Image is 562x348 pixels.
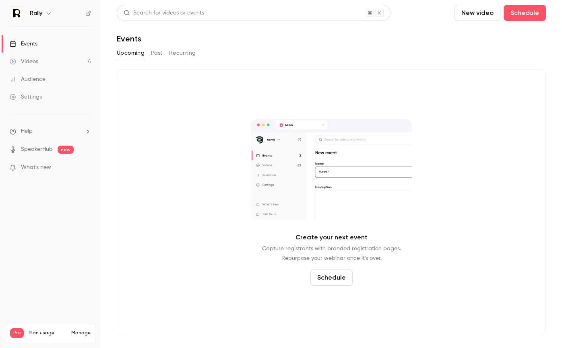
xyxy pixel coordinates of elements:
img: Rally [10,7,23,20]
div: Videos [10,58,38,66]
div: Audience [10,75,45,83]
a: Manage [71,330,91,336]
button: Past [151,47,163,60]
div: Events [10,40,37,48]
button: Upcoming [117,47,145,60]
button: Schedule [504,5,546,21]
span: Pro [10,328,24,338]
li: help-dropdown-opener [10,127,91,136]
p: Capture registrants with branded registration pages. Repurpose your webinar once it's over. [262,244,401,263]
span: new [58,146,74,154]
span: Plan usage [29,330,66,336]
h1: Events [117,34,141,43]
span: Help [21,127,33,136]
div: Settings [10,93,42,101]
button: Schedule [310,270,353,286]
button: New video [455,5,500,21]
button: Recurring [169,47,196,60]
h6: Rally [30,9,42,17]
a: SpeakerHub [21,145,53,154]
iframe: Noticeable Trigger [81,164,91,171]
div: Search for videos or events [124,9,204,17]
span: What's new [21,163,51,172]
p: Create your next event [295,233,368,242]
